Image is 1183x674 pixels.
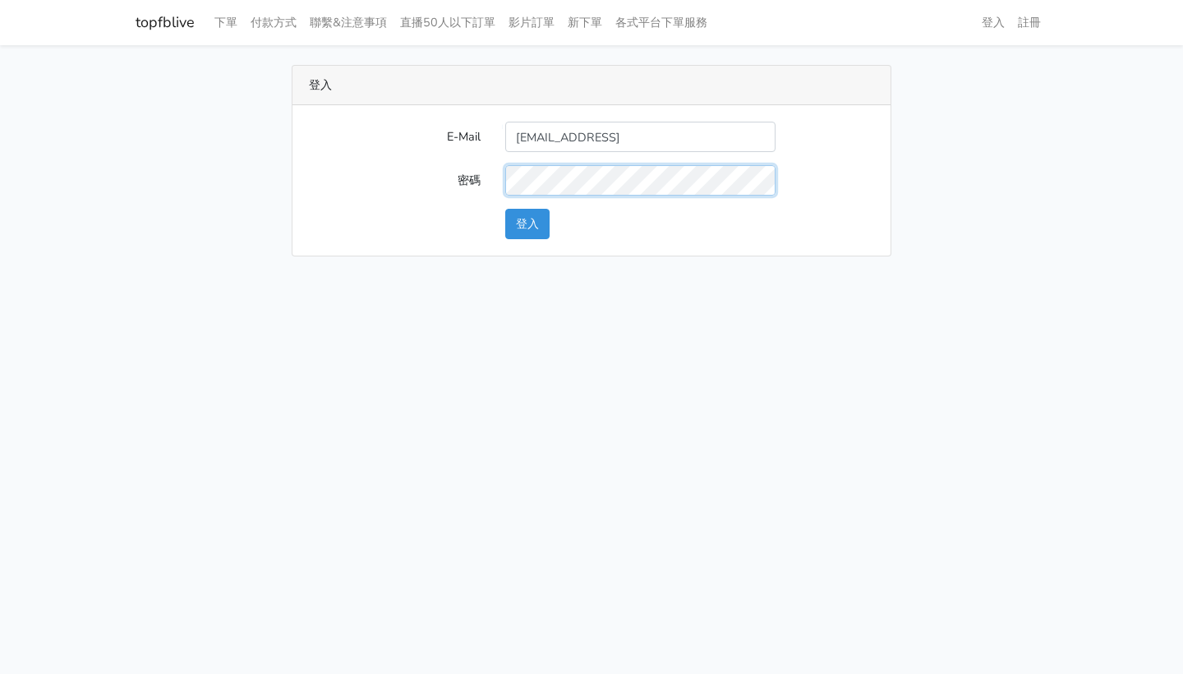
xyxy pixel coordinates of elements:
a: 註冊 [1011,7,1047,39]
a: 付款方式 [244,7,303,39]
a: 各式平台下單服務 [609,7,714,39]
a: 新下單 [561,7,609,39]
a: 直播50人以下訂單 [394,7,502,39]
div: 登入 [292,66,891,105]
button: 登入 [505,209,550,239]
a: 下單 [208,7,244,39]
a: topfblive [136,7,195,39]
a: 影片訂單 [502,7,561,39]
label: E-Mail [297,122,493,152]
a: 聯繫&注意事項 [303,7,394,39]
label: 密碼 [297,165,493,196]
a: 登入 [975,7,1011,39]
